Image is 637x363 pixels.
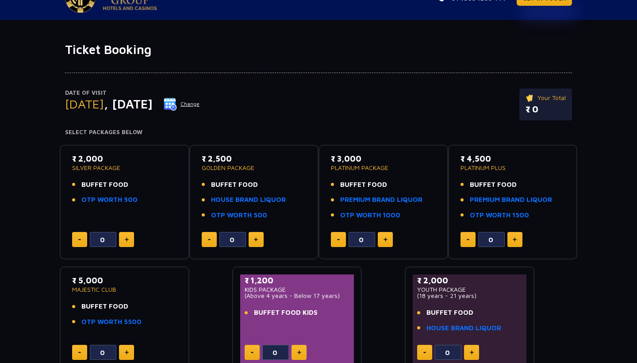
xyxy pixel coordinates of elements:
[211,210,267,220] a: OTP WORTH 500
[65,89,200,97] p: Date of Visit
[470,350,474,355] img: plus
[331,165,436,171] p: PLATINUM PACKAGE
[211,195,286,205] a: HOUSE BRAND LIQUOR
[65,129,572,136] h4: Select Packages Below
[417,293,522,299] p: (18 years - 21 years)
[254,308,318,318] span: BUFFET FOOD KIDS
[340,195,422,205] a: PREMIUM BRAND LIQUOR
[81,195,138,205] a: OTP WORTH 500
[65,97,104,111] span: [DATE]
[72,274,177,286] p: ₹ 5,000
[297,350,301,355] img: plus
[470,180,517,190] span: BUFFET FOOD
[526,93,535,103] img: ticket
[251,352,253,353] img: minus
[470,210,529,220] a: OTP WORTH 1500
[72,165,177,171] p: SILVER PACKAGE
[460,165,565,171] p: PLATINUM PLUS
[526,93,566,103] p: Your Total
[337,239,340,240] img: minus
[467,239,469,240] img: minus
[331,153,436,165] p: ₹ 3,000
[78,352,81,353] img: minus
[81,317,142,327] a: OTP WORTH 5500
[526,103,566,116] p: ₹ 0
[254,237,258,242] img: plus
[423,352,426,353] img: minus
[81,180,128,190] span: BUFFET FOOD
[417,286,522,293] p: YOUTH PACKAGE
[125,237,129,242] img: plus
[417,274,522,286] p: ₹ 2,000
[125,350,129,355] img: plus
[426,323,501,333] a: HOUSE BRAND LIQUOR
[245,293,349,299] p: (Above 4 years - Below 17 years)
[245,286,349,293] p: KIDS PACKAGE
[426,308,473,318] span: BUFFET FOOD
[340,210,400,220] a: OTP WORTH 1000
[72,286,177,293] p: MAJESTIC CLUB
[81,301,128,312] span: BUFFET FOOD
[470,195,552,205] a: PREMIUM BRAND LIQUOR
[460,153,565,165] p: ₹ 4,500
[513,237,517,242] img: plus
[163,97,200,111] button: Change
[340,180,387,190] span: BUFFET FOOD
[202,153,307,165] p: ₹ 2,500
[78,239,81,240] img: minus
[384,237,388,242] img: plus
[211,180,258,190] span: BUFFET FOOD
[65,42,572,57] h1: Ticket Booking
[104,97,153,111] span: , [DATE]
[202,165,307,171] p: GOLDEN PACKAGE
[208,239,211,240] img: minus
[72,153,177,165] p: ₹ 2,000
[245,274,349,286] p: ₹ 1,200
